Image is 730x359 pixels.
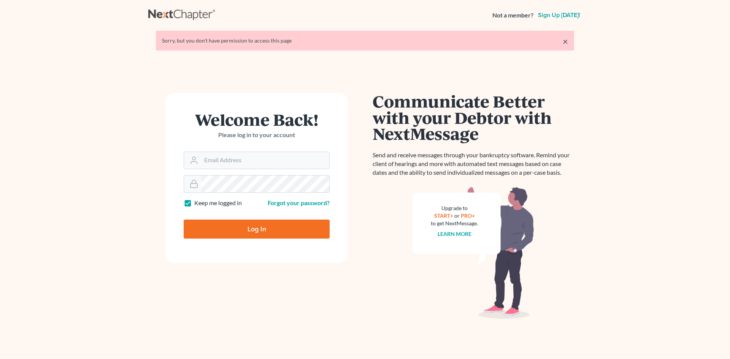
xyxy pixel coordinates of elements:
span: or [454,212,460,219]
a: START+ [434,212,453,219]
input: Email Address [201,152,329,169]
a: PRO+ [461,212,475,219]
strong: Not a member? [492,11,533,20]
h1: Communicate Better with your Debtor with NextMessage [373,93,574,142]
div: Sorry, but you don't have permission to access this page [162,37,568,44]
img: nextmessage_bg-59042aed3d76b12b5cd301f8e5b87938c9018125f34e5fa2b7a6b67550977c72.svg [413,186,534,319]
a: Sign up [DATE]! [536,12,582,18]
p: Please log in to your account [184,131,330,139]
h1: Welcome Back! [184,111,330,128]
a: × [563,37,568,46]
p: Send and receive messages through your bankruptcy software. Remind your client of hearings and mo... [373,151,574,177]
div: to get NextMessage. [431,220,478,227]
input: Log In [184,220,330,239]
label: Keep me logged in [194,199,242,207]
a: Learn more [438,231,471,237]
a: Forgot your password? [268,199,330,206]
div: Upgrade to [431,204,478,212]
